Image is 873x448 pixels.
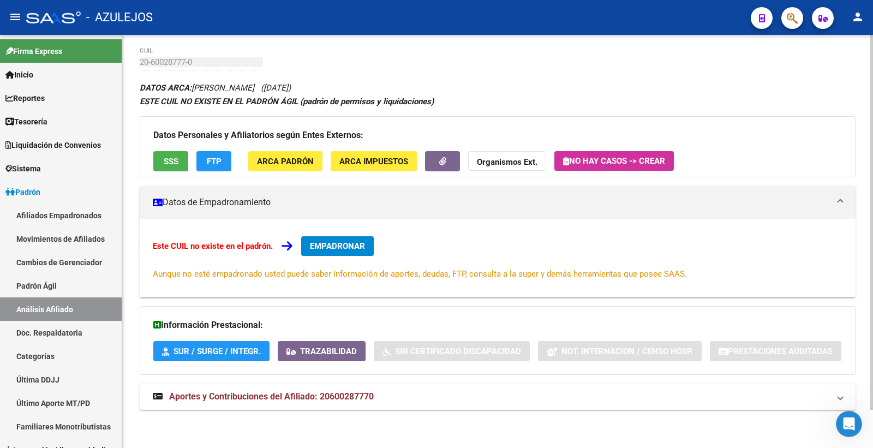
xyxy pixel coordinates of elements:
[169,391,374,402] span: Aportes y Contribuciones del Afiliado: 20600287770
[851,10,864,23] mat-icon: person
[836,411,862,437] iframe: Intercom live chat
[468,151,546,171] button: Organismos Ext.
[278,341,366,361] button: Trazabilidad
[710,341,841,361] button: Prestaciones Auditadas
[5,139,101,151] span: Liquidación de Convenios
[561,347,693,356] span: Not. Internacion / Censo Hosp.
[728,347,833,356] span: Prestaciones Auditadas
[153,151,188,171] button: SSS
[86,5,153,29] span: - AZULEJOS
[395,347,521,356] span: Sin Certificado Discapacidad
[538,341,702,361] button: Not. Internacion / Censo Hosp.
[5,163,41,175] span: Sistema
[153,128,842,143] h3: Datos Personales y Afiliatorios según Entes Externos:
[261,83,291,93] span: ([DATE])
[140,83,254,93] span: [PERSON_NAME]
[339,157,408,166] span: ARCA Impuestos
[153,341,270,361] button: SUR / SURGE / INTEGR.
[301,236,374,256] button: EMPADRONAR
[257,157,314,166] span: ARCA Padrón
[5,69,33,81] span: Inicio
[153,318,842,333] h3: Información Prestacional:
[5,45,62,57] span: Firma Express
[374,341,530,361] button: Sin Certificado Discapacidad
[153,241,273,251] strong: Este CUIL no existe en el padrón.
[174,347,261,356] span: SUR / SURGE / INTEGR.
[153,196,829,208] mat-panel-title: Datos de Empadronamiento
[140,219,856,297] div: Datos de Empadronamiento
[5,186,40,198] span: Padrón
[5,92,45,104] span: Reportes
[153,269,687,279] span: Aunque no esté empadronado usted puede saber información de aportes, deudas, FTP, consulta a la s...
[140,83,192,93] strong: DATOS ARCA:
[563,156,665,166] span: No hay casos -> Crear
[140,97,434,106] strong: ESTE CUIL NO EXISTE EN EL PADRÓN ÁGIL (padrón de permisos y liquidaciones)
[140,186,856,219] mat-expansion-panel-header: Datos de Empadronamiento
[5,116,47,128] span: Tesorería
[207,157,222,166] span: FTP
[300,347,357,356] span: Trazabilidad
[310,241,365,251] span: EMPADRONAR
[331,151,417,171] button: ARCA Impuestos
[164,157,178,166] span: SSS
[196,151,231,171] button: FTP
[554,151,674,171] button: No hay casos -> Crear
[9,10,22,23] mat-icon: menu
[140,384,856,410] mat-expansion-panel-header: Aportes y Contribuciones del Afiliado: 20600287770
[477,157,537,167] strong: Organismos Ext.
[248,151,322,171] button: ARCA Padrón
